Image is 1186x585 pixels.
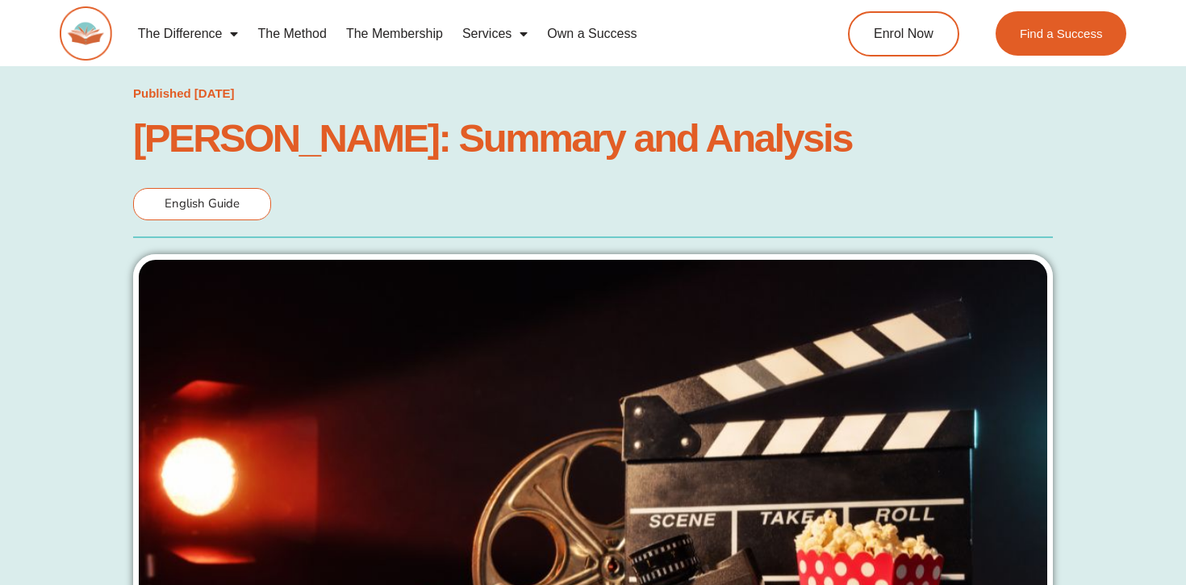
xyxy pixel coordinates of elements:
[194,86,235,100] time: [DATE]
[128,15,248,52] a: The Difference
[537,15,646,52] a: Own a Success
[128,15,787,52] nav: Menu
[165,195,240,211] span: English Guide
[248,15,336,52] a: The Method
[874,27,933,40] span: Enrol Now
[133,120,1053,156] h1: [PERSON_NAME]: Summary and Analysis
[996,11,1127,56] a: Find a Success
[1020,27,1103,40] span: Find a Success
[133,82,235,105] a: Published [DATE]
[336,15,453,52] a: The Membership
[848,11,959,56] a: Enrol Now
[133,86,191,100] span: Published
[453,15,537,52] a: Services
